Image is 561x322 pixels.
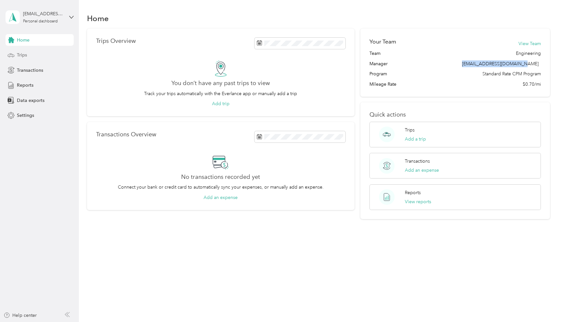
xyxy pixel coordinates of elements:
[17,112,34,119] span: Settings
[369,50,380,57] span: Team
[369,60,388,67] span: Manager
[204,194,238,201] button: Add an expense
[405,158,430,165] p: Transactions
[523,81,541,88] span: $0.70/mi
[96,38,136,44] p: Trips Overview
[4,312,37,319] button: Help center
[23,19,58,23] div: Personal dashboard
[87,15,109,22] h1: Home
[369,38,396,46] h2: Your Team
[482,70,541,77] span: Standard Rate CPM Program
[405,136,426,142] button: Add a trip
[516,50,541,57] span: Engineering
[23,10,64,17] div: [EMAIL_ADDRESS][DOMAIN_NAME]
[17,37,30,43] span: Home
[212,100,230,107] button: Add trip
[96,131,156,138] p: Transactions Overview
[369,111,541,118] p: Quick actions
[144,90,297,97] p: Track your trips automatically with the Everlance app or manually add a trip
[17,97,44,104] span: Data exports
[171,80,270,87] h2: You don’t have any past trips to view
[405,167,439,174] button: Add an expense
[405,198,431,205] button: View reports
[17,67,43,74] span: Transactions
[369,70,387,77] span: Program
[405,127,415,133] p: Trips
[462,61,539,67] span: [EMAIL_ADDRESS][DOMAIN_NAME]
[525,286,561,322] iframe: Everlance-gr Chat Button Frame
[181,174,260,180] h2: No transactions recorded yet
[518,40,541,47] button: View Team
[17,52,27,58] span: Trips
[369,81,396,88] span: Mileage Rate
[118,184,324,191] p: Connect your bank or credit card to automatically sync your expenses, or manually add an expense.
[17,82,33,89] span: Reports
[405,189,421,196] p: Reports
